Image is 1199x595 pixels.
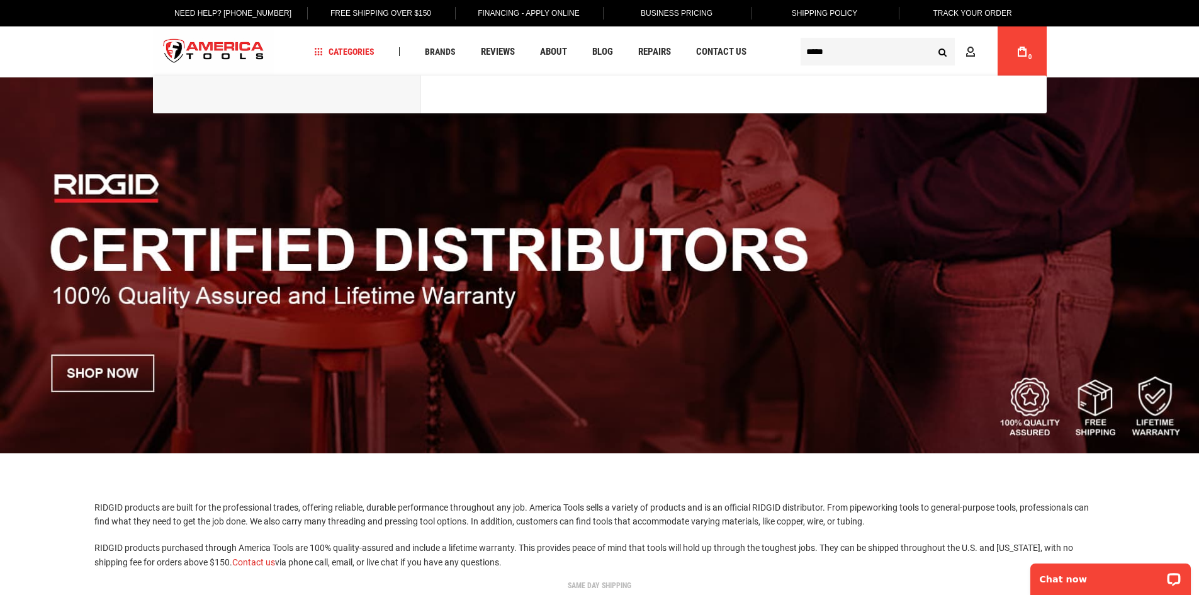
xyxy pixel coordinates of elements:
[481,47,515,57] span: Reviews
[1010,26,1034,77] a: 0
[931,40,955,64] button: Search
[690,43,752,60] a: Contact Us
[94,541,1105,569] p: RIDGID products purchased through America Tools are 100% quality-assured and include a lifetime w...
[475,43,521,60] a: Reviews
[153,28,275,76] a: store logo
[592,47,613,57] span: Blog
[314,47,374,56] span: Categories
[1028,54,1032,60] span: 0
[419,43,461,60] a: Brands
[633,43,677,60] a: Repairs
[150,582,1050,589] div: SAME DAY SHIPPING
[153,28,275,76] img: America Tools
[232,557,275,567] a: Contact us
[792,9,858,18] span: Shipping Policy
[696,47,746,57] span: Contact Us
[638,47,671,57] span: Repairs
[540,47,567,57] span: About
[94,501,1105,529] p: RIDGID products are built for the professional trades, offering reliable, durable performance thr...
[308,43,380,60] a: Categories
[425,47,456,56] span: Brands
[587,43,619,60] a: Blog
[1022,555,1199,595] iframe: LiveChat chat widget
[534,43,573,60] a: About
